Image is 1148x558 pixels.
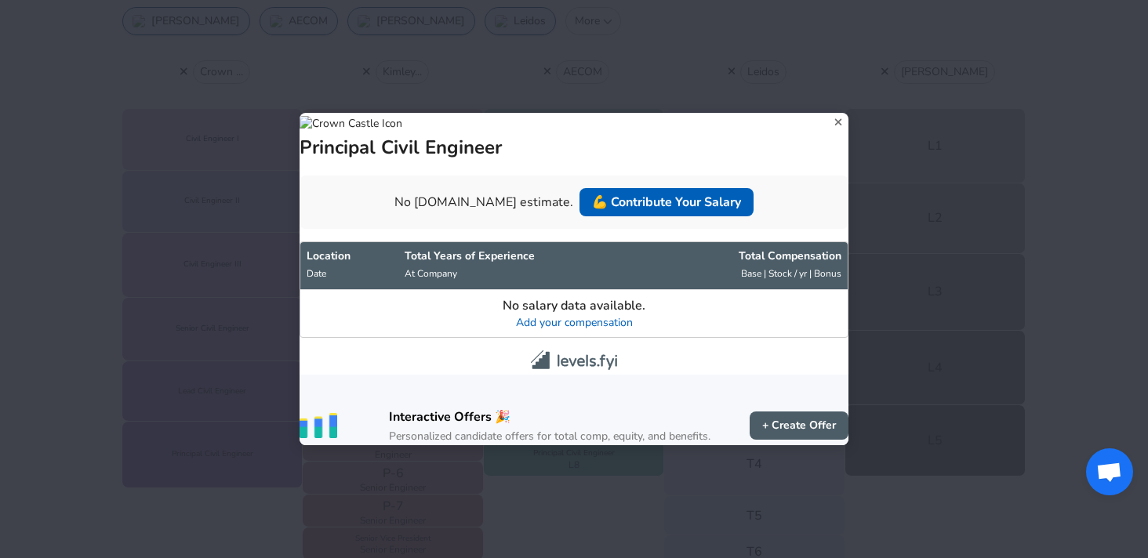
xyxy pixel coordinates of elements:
p: 💪 Contribute Your Salary [592,193,741,212]
div: Open chat [1086,448,1133,495]
a: Interactive Offers 🎉Personalized candidate offers for total comp, equity, and benefits.+ Create O... [300,375,848,445]
img: levels.fyi logo [531,350,617,370]
p: No [DOMAIN_NAME] estimate. [394,193,573,212]
img: vertical-bars.png [300,413,337,439]
span: Date [307,267,326,280]
h6: Personalized candidate offers for total comp, equity, and benefits. [389,428,710,445]
p: Total Comp ensation [653,248,841,264]
p: No salary data available. [307,296,841,315]
a: 💪 Contribute Your Salary [579,188,754,216]
p: Location [307,248,392,264]
h6: Interactive Offers 🎉 [389,406,710,428]
p: Total Years of Experience [405,248,641,264]
span: At Company [405,267,457,280]
span: Base | Stock / yr | Bonus [741,267,841,280]
h1: Principal Civil Engineer [300,135,502,160]
a: Add your compensation [516,315,633,330]
a: + Create Offer [750,411,848,440]
img: Crown Castle Icon [300,116,402,132]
